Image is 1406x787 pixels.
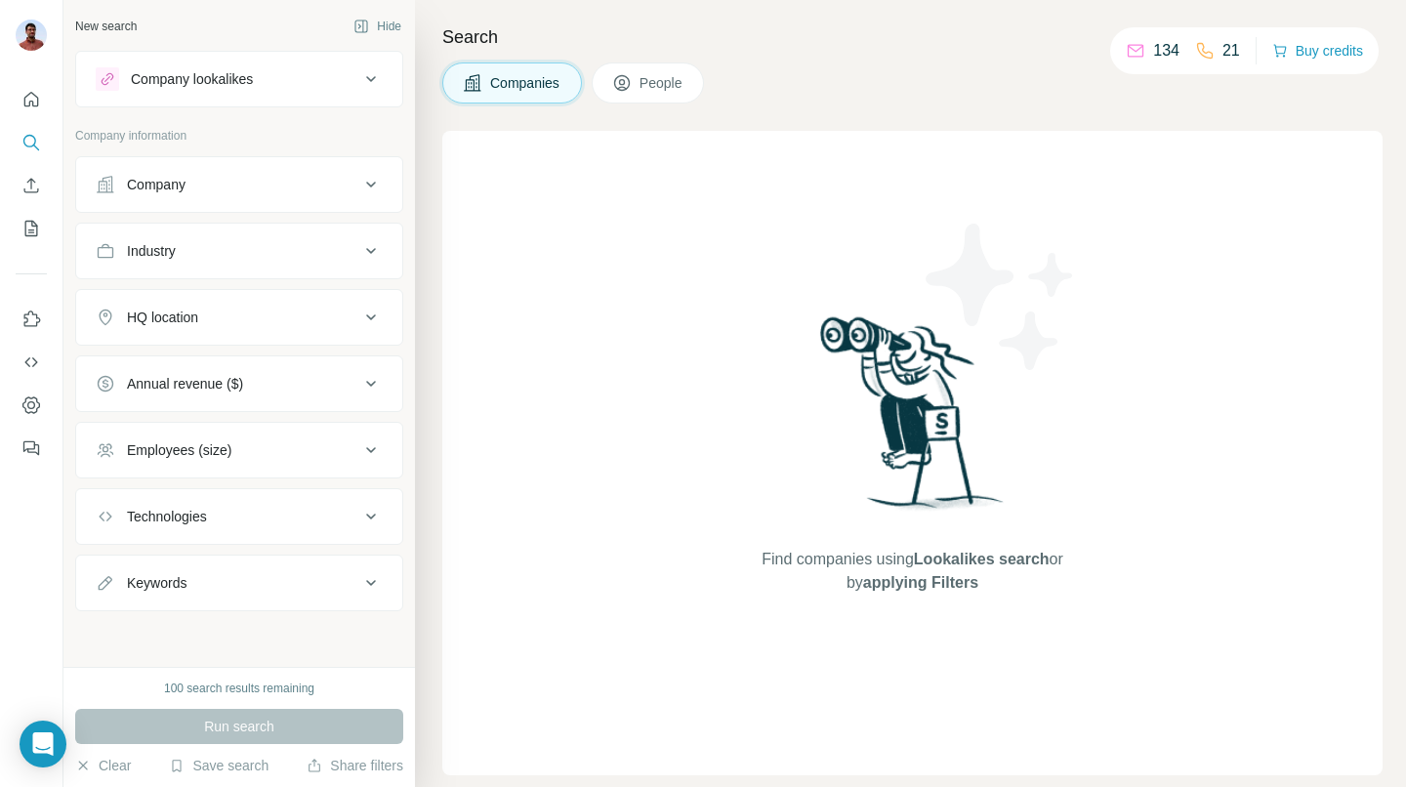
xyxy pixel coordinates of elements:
[76,56,402,103] button: Company lookalikes
[913,209,1089,385] img: Surfe Illustration - Stars
[20,721,66,767] div: Open Intercom Messenger
[490,73,561,93] span: Companies
[76,360,402,407] button: Annual revenue ($)
[756,548,1068,595] span: Find companies using or by
[76,493,402,540] button: Technologies
[16,302,47,337] button: Use Surfe on LinkedIn
[307,756,403,775] button: Share filters
[863,574,978,591] span: applying Filters
[127,241,176,261] div: Industry
[127,175,186,194] div: Company
[16,168,47,203] button: Enrich CSV
[131,69,253,89] div: Company lookalikes
[75,127,403,145] p: Company information
[1153,39,1179,62] p: 134
[16,125,47,160] button: Search
[127,374,243,393] div: Annual revenue ($)
[914,551,1050,567] span: Lookalikes search
[127,507,207,526] div: Technologies
[16,388,47,423] button: Dashboard
[75,756,131,775] button: Clear
[164,680,314,697] div: 100 search results remaining
[16,345,47,380] button: Use Surfe API
[127,308,198,327] div: HQ location
[169,756,269,775] button: Save search
[127,440,231,460] div: Employees (size)
[340,12,415,41] button: Hide
[16,431,47,466] button: Feedback
[16,20,47,51] img: Avatar
[442,23,1383,51] h4: Search
[75,18,137,35] div: New search
[1272,37,1363,64] button: Buy credits
[76,161,402,208] button: Company
[16,211,47,246] button: My lists
[76,228,402,274] button: Industry
[76,294,402,341] button: HQ location
[811,311,1014,529] img: Surfe Illustration - Woman searching with binoculars
[76,559,402,606] button: Keywords
[640,73,684,93] span: People
[1222,39,1240,62] p: 21
[16,82,47,117] button: Quick start
[76,427,402,474] button: Employees (size)
[127,573,186,593] div: Keywords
